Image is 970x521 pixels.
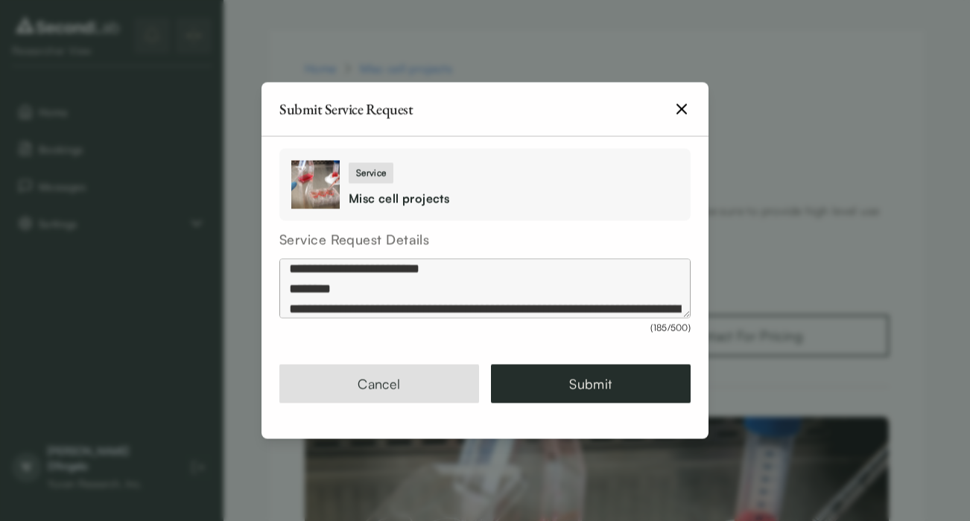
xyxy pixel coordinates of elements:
[349,189,449,207] div: Misc cell projects
[279,102,413,117] h2: Submit Service Request
[279,230,691,250] div: Service Request Details
[491,365,691,403] button: Submit
[291,161,340,209] img: Misc cell projects
[650,322,691,335] span: ( 185 /500)
[279,365,479,403] button: Cancel
[349,162,393,183] div: Service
